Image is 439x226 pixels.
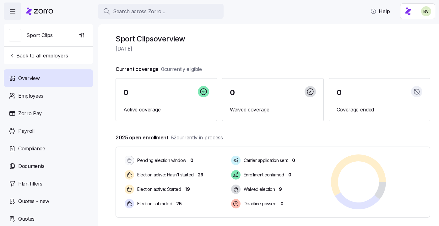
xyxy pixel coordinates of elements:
[288,172,291,178] span: 0
[18,197,49,205] span: Quotes - new
[18,180,42,188] span: Plan filters
[230,106,316,114] span: Waived coverage
[279,186,282,192] span: 9
[370,8,390,15] span: Help
[113,8,165,15] span: Search across Zorro...
[18,110,42,117] span: Zorro Pay
[123,106,209,114] span: Active coverage
[337,106,422,114] span: Coverage ended
[4,175,93,192] a: Plan filters
[4,122,93,140] a: Payroll
[4,87,93,105] a: Employees
[116,134,223,142] span: 2025 open enrollment
[18,215,35,223] span: Quotes
[4,69,93,87] a: Overview
[242,172,284,178] span: Enrollment confirmed
[4,140,93,157] a: Compliance
[230,89,235,96] span: 0
[98,4,224,19] button: Search across Zorro...
[242,186,275,192] span: Waived election
[171,134,223,142] span: 82 currently in process
[135,157,186,164] span: Pending election window
[18,127,35,135] span: Payroll
[176,201,182,207] span: 25
[190,157,193,164] span: 0
[18,145,45,153] span: Compliance
[26,31,53,39] span: Sport Clips
[116,45,430,53] span: [DATE]
[116,34,430,44] h1: Sport Clips overview
[185,186,190,192] span: 19
[365,5,395,18] button: Help
[18,92,43,100] span: Employees
[242,201,277,207] span: Deadline passed
[4,157,93,175] a: Documents
[337,89,342,96] span: 0
[421,6,431,16] img: 676487ef2089eb4995defdc85707b4f5
[280,201,284,207] span: 0
[161,65,202,73] span: 0 currently eligible
[18,162,45,170] span: Documents
[292,157,295,164] span: 0
[198,172,203,178] span: 29
[135,172,194,178] span: Election active: Hasn't started
[4,192,93,210] a: Quotes - new
[135,186,181,192] span: Election active: Started
[123,89,128,96] span: 0
[135,201,172,207] span: Election submitted
[116,65,202,73] span: Current coverage
[9,52,68,59] span: Back to all employers
[242,157,288,164] span: Carrier application sent
[6,49,71,62] button: Back to all employers
[4,105,93,122] a: Zorro Pay
[18,74,40,82] span: Overview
